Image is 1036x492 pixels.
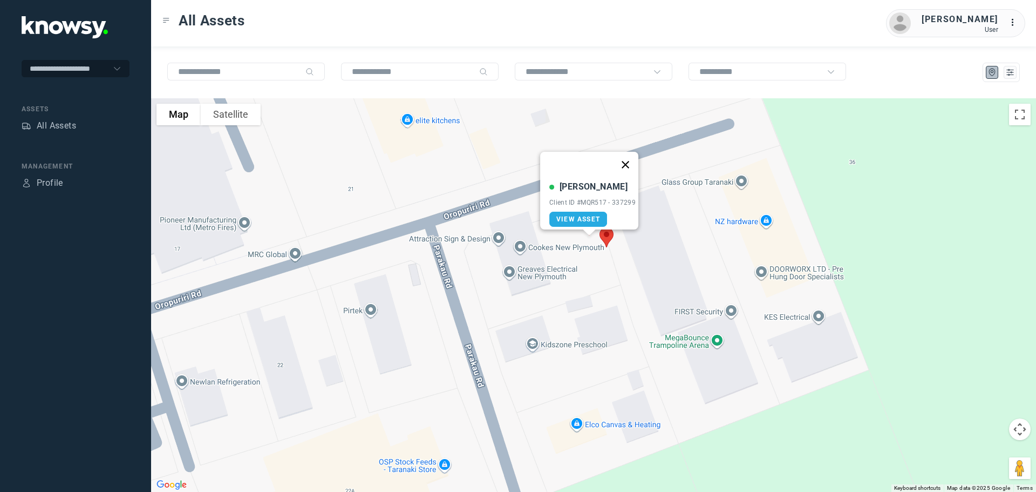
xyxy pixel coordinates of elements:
div: List [1005,68,1015,77]
div: Profile [37,177,63,190]
span: Map data ©2025 Google [947,485,1010,491]
tspan: ... [1010,18,1020,26]
button: Toggle fullscreen view [1009,104,1031,125]
div: Assets [22,104,129,114]
button: Show street map [156,104,201,125]
img: avatar.png [889,12,911,34]
button: Keyboard shortcuts [894,484,940,492]
div: : [1009,16,1022,29]
div: Client ID #MQR517 - 337299 [549,199,636,206]
div: Toggle Menu [162,17,170,24]
button: Drag Pegman onto the map to open Street View [1009,457,1031,479]
a: AssetsAll Assets [22,119,76,132]
a: Terms (opens in new tab) [1017,485,1033,491]
div: [PERSON_NAME] [560,180,628,193]
button: Show satellite imagery [201,104,261,125]
div: Management [22,161,129,171]
a: ProfileProfile [22,177,63,190]
a: Open this area in Google Maps (opens a new window) [154,478,189,492]
div: Search [305,68,314,76]
button: Close [612,152,638,178]
div: Profile [22,178,31,188]
div: Map [987,68,997,77]
div: [PERSON_NAME] [922,13,998,26]
img: Application Logo [22,16,108,38]
img: Google [154,478,189,492]
div: Assets [22,121,31,131]
a: View Asset [549,212,607,227]
button: Map camera controls [1009,419,1031,440]
div: All Assets [37,119,76,132]
div: Search [479,68,488,76]
div: : [1009,16,1022,31]
span: View Asset [556,215,600,223]
span: All Assets [179,11,245,30]
div: User [922,26,998,33]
